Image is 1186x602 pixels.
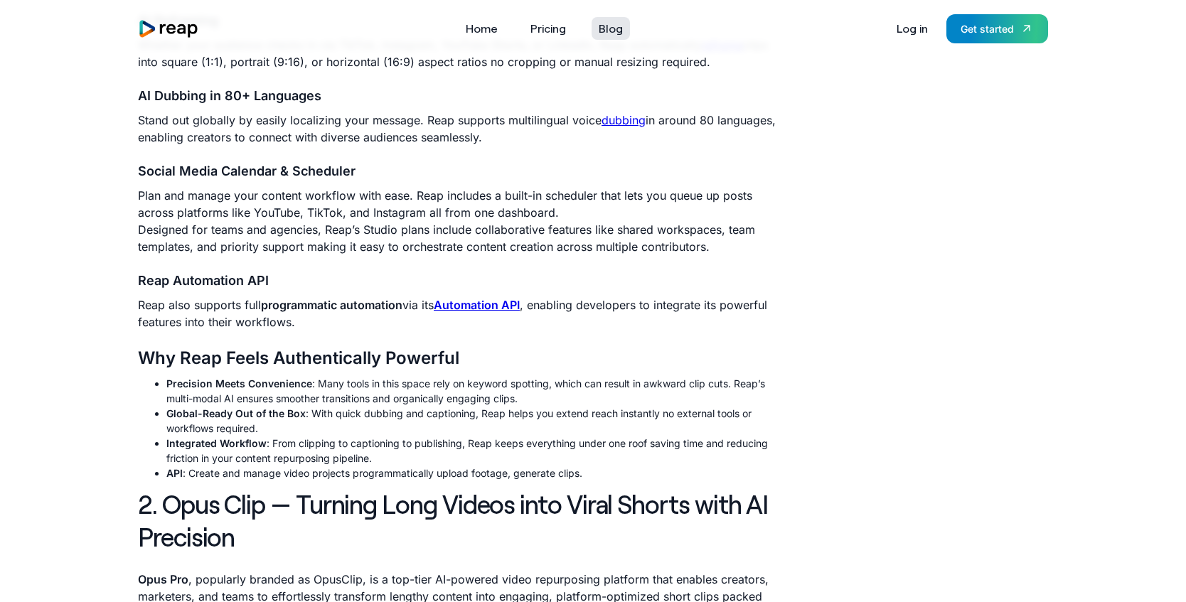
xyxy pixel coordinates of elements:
[166,436,781,466] li: : From clipping to captioning to publishing, Reap keeps everything under one roof saving time and...
[166,407,306,419] strong: Global-Ready Out of the Box
[261,298,402,312] strong: programmatic automation
[138,163,781,180] h4: ‍
[166,437,267,449] strong: Integrated Workflow
[138,163,356,178] strong: Social Media Calendar & Scheduler
[166,376,781,406] li: : Many tools in this space rely on keyword spotting, which can result in awkward clip cuts. Reap’...
[166,406,781,436] li: : With quick dubbing and captioning, Reap helps you extend reach instantly no external tools or w...
[166,466,781,480] li: : Create and manage video projects programmatically upload footage, generate clips.
[138,187,781,255] p: Plan and manage your content workflow with ease. Reap includes a built-in scheduler that lets you...
[602,113,646,127] a: dubbing
[138,488,781,554] h2: 2. Opus Clip — Turning Long Videos into Viral Shorts with AI Precision
[138,87,781,104] h4: ‍
[138,348,781,369] h3: Why Reap Feels Authentically Powerful
[138,19,199,38] img: reap logo
[889,17,935,40] a: Log in
[138,572,188,586] strong: Opus Pro
[166,467,183,479] strong: API
[961,21,1014,36] div: Get started
[138,88,321,103] strong: AI Dubbing in 80+ Languages
[166,377,312,389] strong: Precision Meets Convenience
[138,273,269,288] strong: Reap Automation API
[434,298,520,312] a: Automation API
[138,19,199,38] a: home
[138,112,781,146] p: Stand out globally by easily localizing your message. Reap supports multilingual voice in around ...
[592,17,630,40] a: Blog
[138,296,781,330] p: Reap also supports full via its , enabling developers to integrate its powerful features into the...
[946,14,1048,43] a: Get started
[459,17,505,40] a: Home
[523,17,573,40] a: Pricing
